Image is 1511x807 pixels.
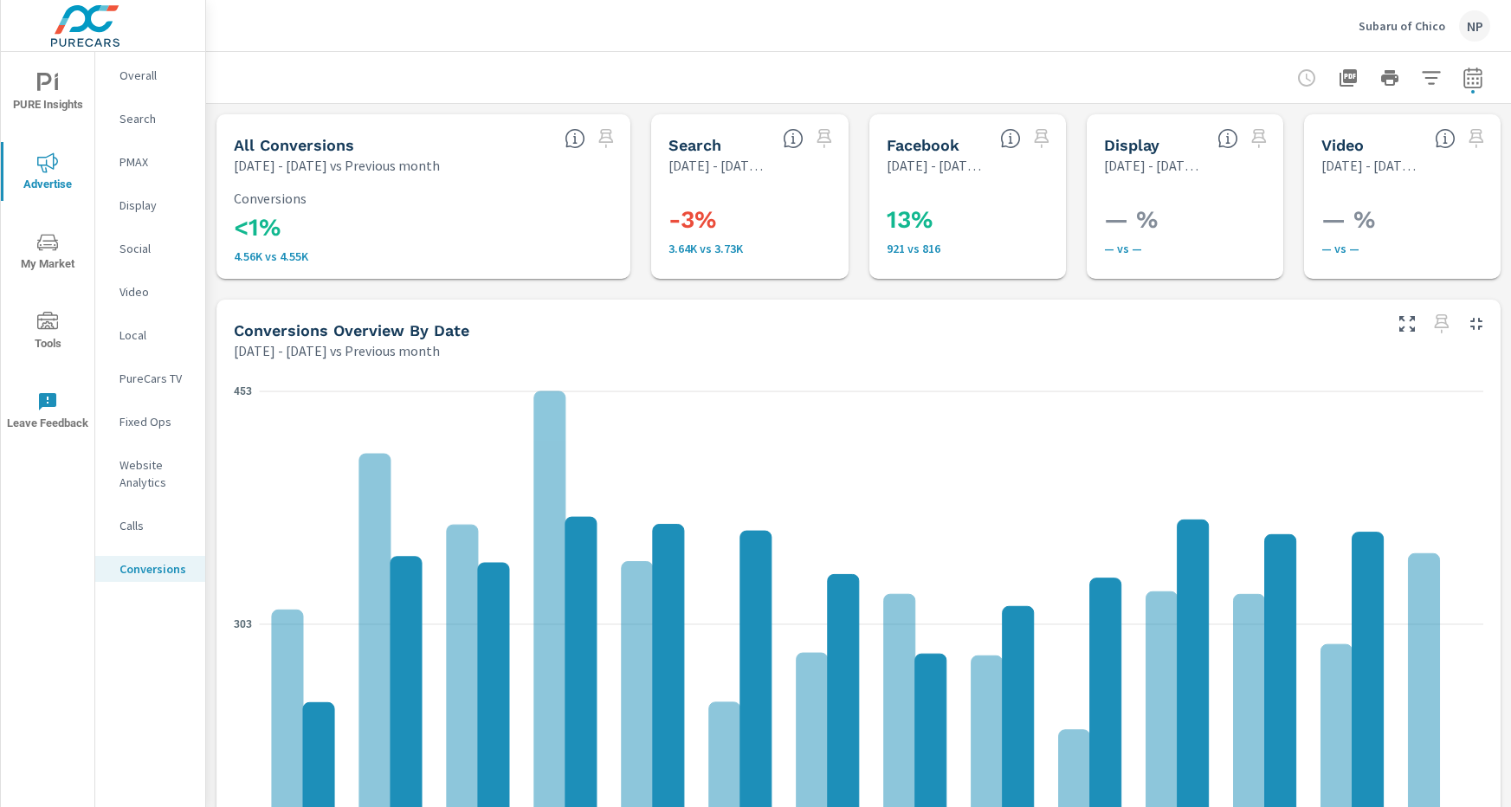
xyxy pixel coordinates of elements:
[95,365,205,391] div: PureCars TV
[6,232,89,274] span: My Market
[119,456,191,491] p: Website Analytics
[119,283,191,300] p: Video
[668,155,768,176] p: [DATE] - [DATE] vs Previous month
[234,340,440,361] p: [DATE] - [DATE] vs Previous month
[1000,128,1021,149] span: All conversions reported from Facebook with duplicates filtered out
[119,67,191,84] p: Overall
[119,517,191,534] p: Calls
[234,155,440,176] p: [DATE] - [DATE] vs Previous month
[592,125,620,152] span: Select a preset date range to save this widget
[119,197,191,214] p: Display
[783,128,804,149] span: Search Conversions include Actions, Leads and Unmapped Conversions.
[1217,128,1238,149] span: Display Conversions include Actions, Leads and Unmapped Conversions
[119,370,191,387] p: PureCars TV
[1104,136,1159,154] h5: Display
[1104,205,1333,235] h3: — %
[1393,310,1421,338] button: Make Fullscreen
[234,213,613,242] h3: <1%
[119,560,191,578] p: Conversions
[810,125,838,152] span: Select a preset date range to save this widget
[234,136,354,154] h5: All Conversions
[887,136,959,154] h5: Facebook
[1463,310,1490,338] button: Minimize Widget
[1,52,94,450] div: nav menu
[95,192,205,218] div: Display
[1428,310,1456,338] span: Select a preset date range to save this widget
[887,155,986,176] p: [DATE] - [DATE] vs Previous month
[95,452,205,495] div: Website Analytics
[234,190,613,206] p: Conversions
[668,242,897,255] p: 3,635 vs 3,735
[1414,61,1449,95] button: Apply Filters
[1245,125,1273,152] span: Select a preset date range to save this widget
[95,149,205,175] div: PMAX
[1321,136,1364,154] h5: Video
[1104,242,1333,255] p: — vs —
[6,391,89,434] span: Leave Feedback
[1456,61,1490,95] button: Select Date Range
[95,409,205,435] div: Fixed Ops
[6,312,89,354] span: Tools
[6,152,89,195] span: Advertise
[1435,128,1456,149] span: Video Conversions include Actions, Leads and Unmapped Conversions
[234,385,252,397] text: 453
[234,321,469,339] h5: Conversions Overview By Date
[1321,155,1421,176] p: [DATE] - [DATE] vs Previous month
[565,128,585,149] span: All Conversions include Actions, Leads and Unmapped Conversions
[95,106,205,132] div: Search
[119,240,191,257] p: Social
[95,236,205,261] div: Social
[887,242,1115,255] p: 921 vs 816
[234,618,252,630] text: 303
[234,249,613,263] p: 4.56K vs 4.55K
[95,322,205,348] div: Local
[95,62,205,88] div: Overall
[95,279,205,305] div: Video
[95,513,205,539] div: Calls
[668,136,721,154] h5: Search
[119,413,191,430] p: Fixed Ops
[6,73,89,115] span: PURE Insights
[1359,18,1445,34] p: Subaru of Chico
[668,205,897,235] h3: -3%
[1459,10,1490,42] div: NP
[1463,125,1490,152] span: Select a preset date range to save this widget
[119,326,191,344] p: Local
[1104,155,1204,176] p: [DATE] - [DATE] vs Previous month
[887,205,1115,235] h3: 13%
[119,110,191,127] p: Search
[1372,61,1407,95] button: Print Report
[1331,61,1366,95] button: "Export Report to PDF"
[119,153,191,171] p: PMAX
[95,556,205,582] div: Conversions
[1028,125,1056,152] span: Select a preset date range to save this widget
